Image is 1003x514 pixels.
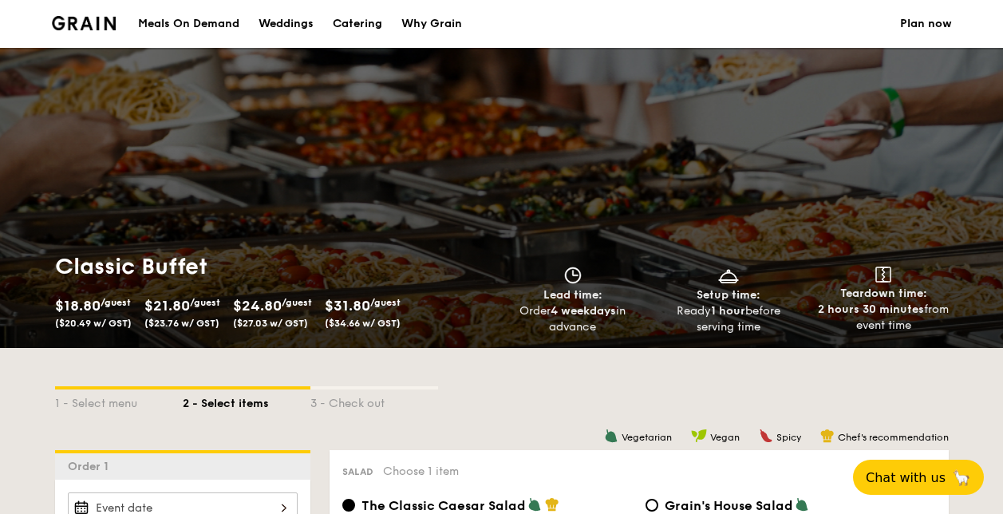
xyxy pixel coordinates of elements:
img: icon-chef-hat.a58ddaea.svg [545,497,559,512]
span: 🦙 [952,469,971,487]
span: ($34.66 w/ GST) [325,318,401,329]
span: Vegan [710,432,740,443]
span: Order 1 [68,460,115,473]
span: ($20.49 w/ GST) [55,318,132,329]
span: Choose 1 item [383,465,459,478]
div: from event time [812,302,955,334]
img: icon-vegetarian.fe4039eb.svg [604,429,618,443]
span: Lead time: [543,288,602,302]
span: /guest [282,297,312,308]
div: Ready before serving time [657,303,800,335]
div: Order in advance [502,303,645,335]
input: Grain's House Saladcorn kernel, roasted sesame dressing, cherry tomato [646,499,658,512]
span: $31.80 [325,297,370,314]
span: $21.80 [144,297,190,314]
div: 2 - Select items [183,389,310,412]
img: Grain [52,16,116,30]
img: icon-clock.2db775ea.svg [561,267,585,284]
button: Chat with us🦙 [853,460,984,495]
span: $24.80 [233,297,282,314]
img: icon-teardown.65201eee.svg [875,267,891,283]
img: icon-chef-hat.a58ddaea.svg [820,429,835,443]
span: Salad [342,466,373,477]
span: /guest [370,297,401,308]
span: /guest [101,297,131,308]
span: The Classic Caesar Salad [361,498,526,513]
span: Setup time: [697,288,760,302]
span: $18.80 [55,297,101,314]
span: ($23.76 w/ GST) [144,318,219,329]
span: Vegetarian [622,432,672,443]
div: 3 - Check out [310,389,438,412]
strong: 1 hour [711,304,745,318]
img: icon-vegetarian.fe4039eb.svg [795,497,809,512]
span: ($27.03 w/ GST) [233,318,308,329]
img: icon-vegetarian.fe4039eb.svg [527,497,542,512]
img: icon-dish.430c3a2e.svg [717,267,740,284]
span: Chef's recommendation [838,432,949,443]
div: 1 - Select menu [55,389,183,412]
img: icon-spicy.37a8142b.svg [759,429,773,443]
span: Spicy [776,432,801,443]
span: Teardown time: [840,287,927,300]
strong: 4 weekdays [551,304,616,318]
h1: Classic Buffet [55,252,496,281]
span: /guest [190,297,220,308]
strong: 2 hours 30 minutes [818,302,924,316]
input: The Classic Caesar Saladromaine lettuce, croutons, shaved parmesan flakes, cherry tomatoes, house... [342,499,355,512]
span: Grain's House Salad [665,498,793,513]
img: icon-vegan.f8ff3823.svg [691,429,707,443]
a: Logotype [52,16,116,30]
span: Chat with us [866,470,946,485]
